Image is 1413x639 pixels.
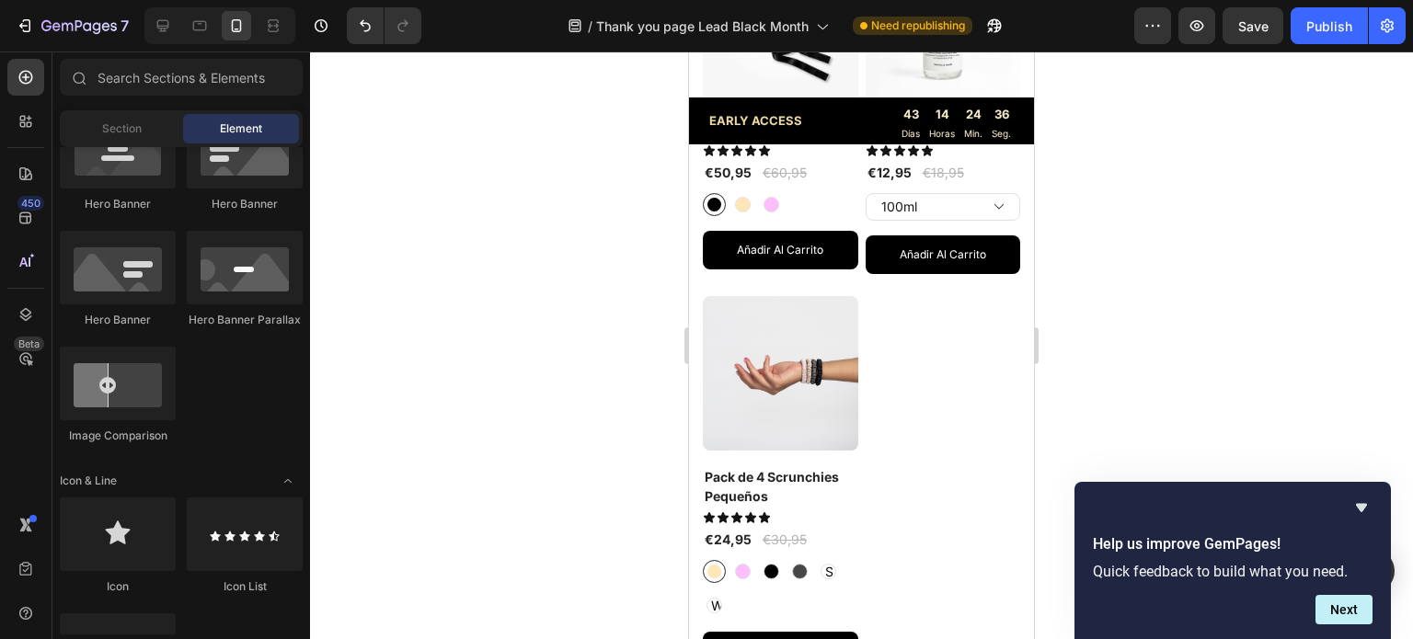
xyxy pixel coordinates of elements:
span: / [588,17,592,36]
div: Hero Banner [187,196,303,212]
span: Toggle open [273,466,303,496]
button: Save [1223,7,1283,44]
button: Publish [1291,7,1368,44]
div: Beta [14,337,44,351]
div: Hero Banner [60,312,176,328]
div: Undo/Redo [347,7,421,44]
p: 7 [121,15,129,37]
span: Need republishing [871,17,965,34]
span: Element [220,120,262,137]
button: Añadir al carrito [14,580,169,619]
iframe: Design area [689,51,1034,639]
div: Icon List [187,578,303,595]
div: Hero Banner Parallax [187,312,303,328]
span: Save [1238,18,1269,34]
input: Search Sections & Elements [60,59,303,96]
button: Hide survey [1350,496,1373,519]
h2: Help us improve GemPages! [1093,533,1373,555]
div: Image Comparison [60,428,176,444]
p: Quick feedback to build what you need. [1093,563,1373,580]
div: Publish [1306,17,1352,36]
button: Next question [1315,595,1373,624]
span: Section [102,120,142,137]
span: Thank you page Lead Black Month [596,17,809,36]
div: Icon [60,578,176,595]
div: 450 [17,196,44,211]
button: 7 [7,7,137,44]
div: Help us improve GemPages! [1093,496,1373,624]
div: Hero Banner [60,196,176,212]
span: Icon & Line [60,473,117,489]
